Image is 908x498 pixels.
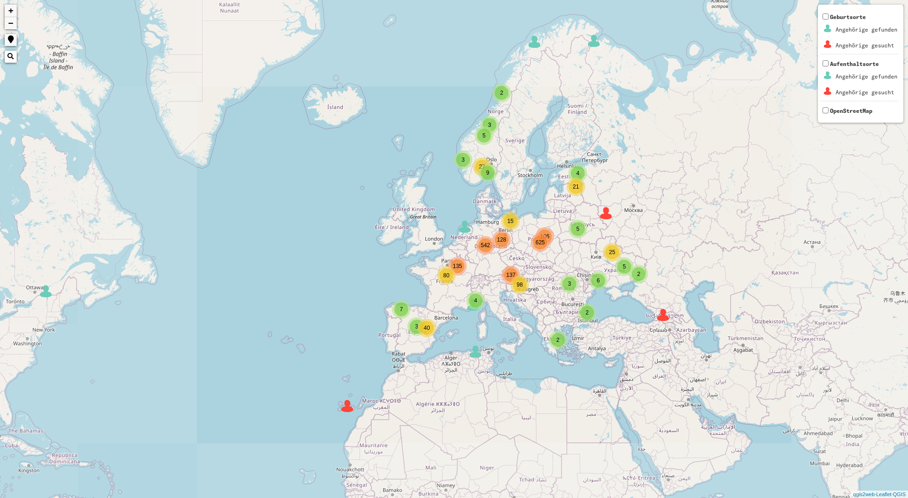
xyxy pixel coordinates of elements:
[835,22,898,37] td: Angehörige gefunden
[488,122,491,128] span: 3
[835,38,898,53] td: Angehörige gesucht
[893,491,906,497] a: QGIS
[853,491,875,497] a: qgis2web
[443,272,449,279] span: 80
[823,13,829,20] input: GeburtsorteAngehörige gefundenAngehörige gesucht
[822,85,834,97] img: Aufenthaltsorte_1_Angeh%C3%B6rigegesucht1.png
[822,70,834,81] img: Aufenthaltsorte_1_Angeh%C3%B6rigegefunden0.png
[497,236,506,243] span: 128
[474,297,477,304] span: 4
[597,277,600,284] span: 6
[823,60,829,66] input: AufenthaltsorteAngehörige gefundenAngehörige gesucht
[835,69,898,84] td: Angehörige gefunden
[5,17,17,29] a: Zoom out
[500,90,503,96] span: 2
[486,170,490,176] span: 9
[5,34,17,46] a: Show me where I am
[576,170,580,177] span: 4
[822,39,834,50] img: Geburtsorte_2_Angeh%C3%B6rigegesucht1.png
[830,107,872,114] span: OpenStreetMap
[536,239,545,246] span: 625
[822,23,834,34] img: Geburtsorte_2_Angeh%C3%B6rigegefunden0.png
[637,271,640,277] span: 2
[479,164,485,170] span: 27
[623,263,626,270] span: 5
[424,325,430,331] span: 40
[576,226,580,232] span: 5
[821,60,899,101] span: Aufenthaltsorte
[556,337,560,343] span: 2
[573,183,579,190] span: 21
[5,5,17,17] a: Zoom in
[506,272,516,278] span: 137
[821,13,899,54] span: Geburtsorte
[483,132,486,139] span: 5
[609,249,615,256] span: 25
[586,309,589,316] span: 2
[835,85,898,100] td: Angehörige gesucht
[462,157,465,163] span: 3
[481,242,490,249] span: 542
[507,218,513,224] span: 15
[876,491,891,497] a: Leaflet
[453,263,462,269] span: 135
[568,281,571,287] span: 3
[415,323,418,330] span: 3
[823,107,829,113] input: OpenStreetMap
[540,233,549,240] span: 106
[516,282,523,288] span: 98
[400,306,403,313] span: 7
